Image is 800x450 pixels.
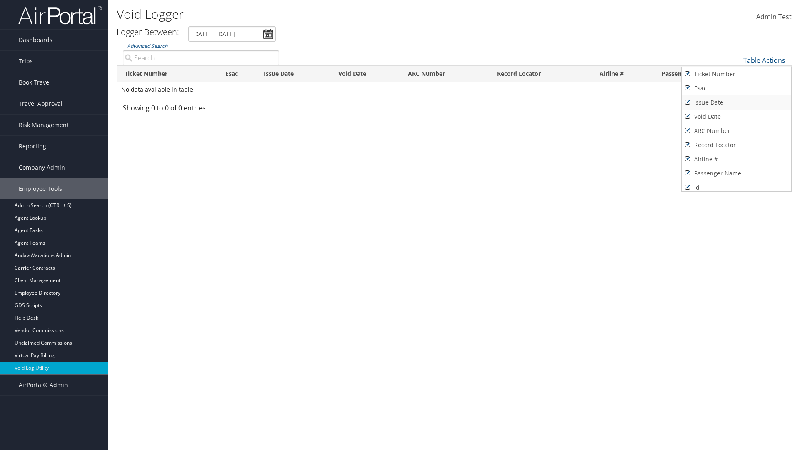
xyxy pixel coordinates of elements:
[682,81,791,95] a: Esac
[682,152,791,166] a: Airline #
[682,110,791,124] a: Void Date
[19,72,51,93] span: Book Travel
[19,115,69,135] span: Risk Management
[19,375,68,395] span: AirPortal® Admin
[19,93,62,114] span: Travel Approval
[682,95,791,110] a: Issue Date
[682,138,791,152] a: Record Locator
[19,30,52,50] span: Dashboards
[19,136,46,157] span: Reporting
[682,124,791,138] a: ARC Number
[19,51,33,72] span: Trips
[682,180,791,195] a: Id
[682,67,791,81] a: Ticket Number
[682,166,791,180] a: Passenger Name
[19,157,65,178] span: Company Admin
[19,178,62,199] span: Employee Tools
[18,5,102,25] img: airportal-logo.png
